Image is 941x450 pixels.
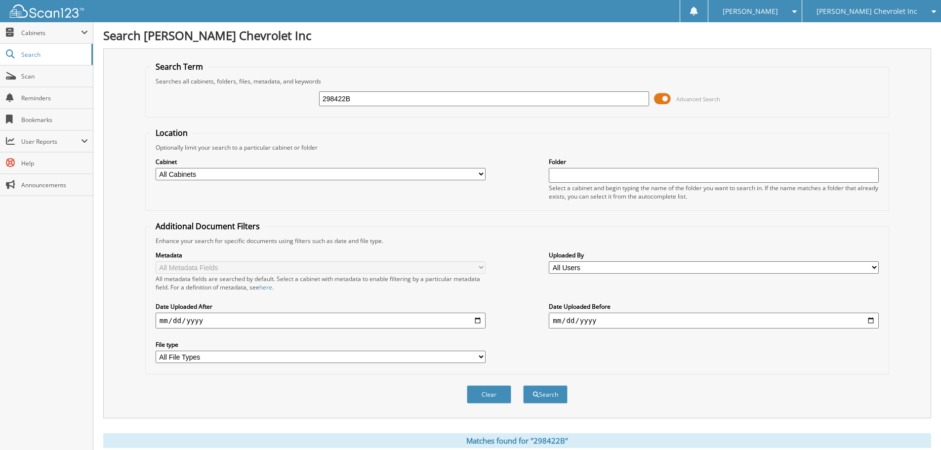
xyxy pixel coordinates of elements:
span: Bookmarks [21,116,88,124]
div: Searches all cabinets, folders, files, metadata, and keywords [151,77,884,85]
span: [PERSON_NAME] [723,8,778,14]
div: Matches found for "298422B" [103,433,931,448]
span: Reminders [21,94,88,102]
legend: Location [151,127,193,138]
label: Uploaded By [549,251,879,259]
input: start [156,313,486,328]
span: Announcements [21,181,88,189]
a: here [259,283,272,291]
span: Cabinets [21,29,81,37]
span: Advanced Search [676,95,720,103]
div: All metadata fields are searched by default. Select a cabinet with metadata to enable filtering b... [156,275,486,291]
div: Select a cabinet and begin typing the name of the folder you want to search in. If the name match... [549,184,879,201]
button: Search [523,385,568,404]
input: end [549,313,879,328]
span: User Reports [21,137,81,146]
label: File type [156,340,486,349]
label: Cabinet [156,158,486,166]
img: scan123-logo-white.svg [10,4,84,18]
legend: Additional Document Filters [151,221,265,232]
legend: Search Term [151,61,208,72]
label: Date Uploaded After [156,302,486,311]
h1: Search [PERSON_NAME] Chevrolet Inc [103,27,931,43]
span: [PERSON_NAME] Chevrolet Inc [817,8,917,14]
button: Clear [467,385,511,404]
label: Folder [549,158,879,166]
span: Scan [21,72,88,81]
div: Enhance your search for specific documents using filters such as date and file type. [151,237,884,245]
span: Help [21,159,88,167]
span: Search [21,50,86,59]
label: Date Uploaded Before [549,302,879,311]
label: Metadata [156,251,486,259]
div: Optionally limit your search to a particular cabinet or folder [151,143,884,152]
